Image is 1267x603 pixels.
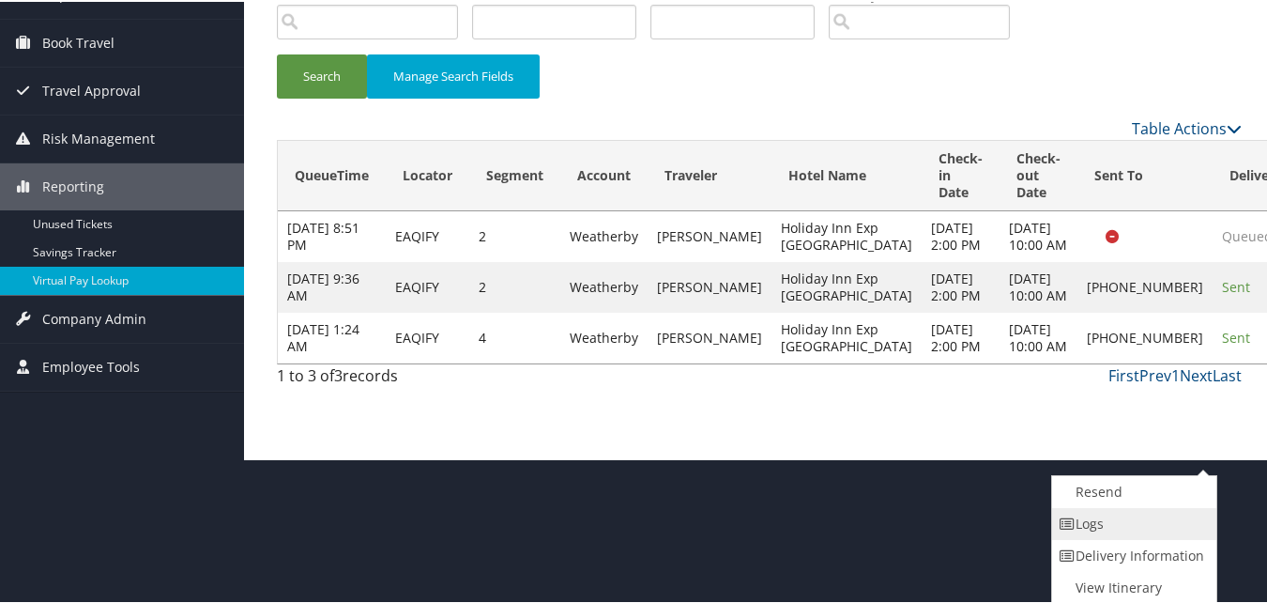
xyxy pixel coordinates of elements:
[1052,538,1213,570] a: Delivery Information
[560,139,648,209] th: Account: activate to sort column ascending
[42,294,146,341] span: Company Admin
[648,139,771,209] th: Traveler: activate to sort column ascending
[1077,311,1213,362] td: [PHONE_NUMBER]
[1052,570,1213,602] a: View Itinerary
[367,53,540,97] button: Manage Search Fields
[42,66,141,113] span: Travel Approval
[278,311,386,362] td: [DATE] 1:24 AM
[1052,506,1213,538] a: Logs
[771,260,922,311] td: Holiday Inn Exp [GEOGRAPHIC_DATA]
[42,18,114,65] span: Book Travel
[648,311,771,362] td: [PERSON_NAME]
[42,162,104,209] span: Reporting
[277,363,497,394] div: 1 to 3 of records
[922,311,1000,362] td: [DATE] 2:00 PM
[771,311,922,362] td: Holiday Inn Exp [GEOGRAPHIC_DATA]
[1180,363,1213,384] a: Next
[1222,276,1250,294] span: Sent
[1222,327,1250,345] span: Sent
[560,209,648,260] td: Weatherby
[1132,116,1242,137] a: Table Actions
[1000,311,1077,362] td: [DATE] 10:00 AM
[648,260,771,311] td: [PERSON_NAME]
[386,139,469,209] th: Locator: activate to sort column ascending
[469,139,560,209] th: Segment: activate to sort column ascending
[771,209,922,260] td: Holiday Inn Exp [GEOGRAPHIC_DATA]
[1077,139,1213,209] th: Sent To: activate to sort column ascending
[1139,363,1171,384] a: Prev
[560,311,648,362] td: Weatherby
[922,209,1000,260] td: [DATE] 2:00 PM
[386,311,469,362] td: EAQIFY
[1108,363,1139,384] a: First
[922,260,1000,311] td: [DATE] 2:00 PM
[771,139,922,209] th: Hotel Name: activate to sort column ascending
[278,139,386,209] th: QueueTime: activate to sort column ascending
[1000,260,1077,311] td: [DATE] 10:00 AM
[278,209,386,260] td: [DATE] 8:51 PM
[560,260,648,311] td: Weatherby
[469,209,560,260] td: 2
[1000,209,1077,260] td: [DATE] 10:00 AM
[1171,363,1180,384] a: 1
[386,260,469,311] td: EAQIFY
[469,311,560,362] td: 4
[1000,139,1077,209] th: Check-out Date: activate to sort column descending
[1077,260,1213,311] td: [PHONE_NUMBER]
[278,260,386,311] td: [DATE] 9:36 AM
[469,260,560,311] td: 2
[334,363,343,384] span: 3
[42,114,155,161] span: Risk Management
[386,209,469,260] td: EAQIFY
[277,53,367,97] button: Search
[1052,474,1213,506] a: Resend
[1213,363,1242,384] a: Last
[648,209,771,260] td: [PERSON_NAME]
[922,139,1000,209] th: Check-in Date: activate to sort column ascending
[42,342,140,389] span: Employee Tools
